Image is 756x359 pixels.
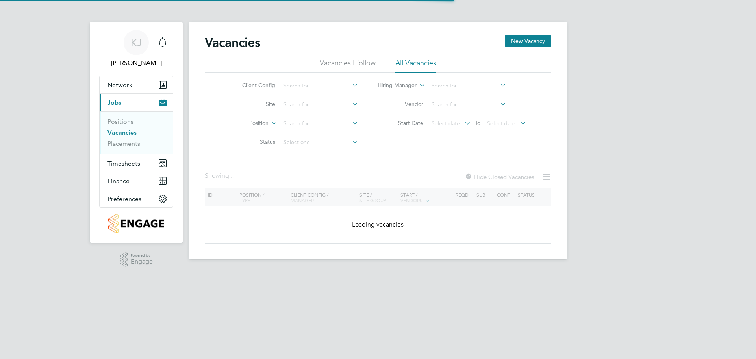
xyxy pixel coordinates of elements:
a: Positions [107,118,133,125]
span: Network [107,81,132,89]
span: Select date [487,120,515,127]
label: Vendor [378,100,423,108]
button: Timesheets [100,154,173,172]
span: Preferences [107,195,141,203]
span: KJ [131,37,142,48]
nav: Main navigation [90,22,183,243]
div: Jobs [100,111,173,154]
input: Search for... [281,118,358,129]
a: KJ[PERSON_NAME] [99,30,173,68]
a: Vacancies [107,129,137,136]
a: Go to home page [99,214,173,233]
span: To [472,118,483,128]
li: Vacancies I follow [320,58,376,73]
button: Finance [100,172,173,190]
label: Client Config [230,82,275,89]
a: Placements [107,140,140,147]
button: Network [100,76,173,93]
span: Timesheets [107,160,140,167]
button: Preferences [100,190,173,207]
div: Showing [205,172,235,180]
h2: Vacancies [205,35,260,50]
label: Position [223,119,269,127]
span: Powered by [131,252,153,259]
input: Search for... [429,99,506,110]
button: Jobs [100,94,173,111]
span: Jobs [107,99,121,106]
span: ... [229,172,234,180]
label: Hide Closed Vacancies [465,173,534,180]
span: Kajal Jassal [99,58,173,68]
span: Engage [131,259,153,265]
input: Select one [281,137,358,148]
span: Select date [432,120,460,127]
input: Search for... [281,80,358,91]
button: New Vacancy [505,35,551,47]
input: Search for... [429,80,506,91]
label: Start Date [378,119,423,126]
label: Site [230,100,275,108]
label: Status [230,138,275,145]
li: All Vacancies [395,58,436,73]
label: Hiring Manager [371,82,417,89]
a: Powered byEngage [120,252,153,267]
img: countryside-properties-logo-retina.png [108,214,164,233]
span: Finance [107,177,130,185]
input: Search for... [281,99,358,110]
